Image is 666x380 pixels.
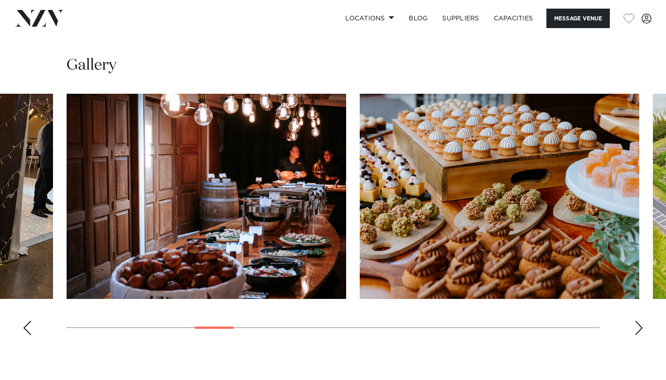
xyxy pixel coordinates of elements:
button: Message Venue [546,9,610,28]
a: BLOG [401,9,435,28]
img: nzv-logo.png [14,10,64,26]
a: SUPPLIERS [435,9,486,28]
swiper-slide: 7 / 25 [67,94,346,299]
swiper-slide: 8 / 25 [360,94,639,299]
a: Capacities [487,9,541,28]
a: Locations [338,9,401,28]
h2: Gallery [67,55,116,76]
